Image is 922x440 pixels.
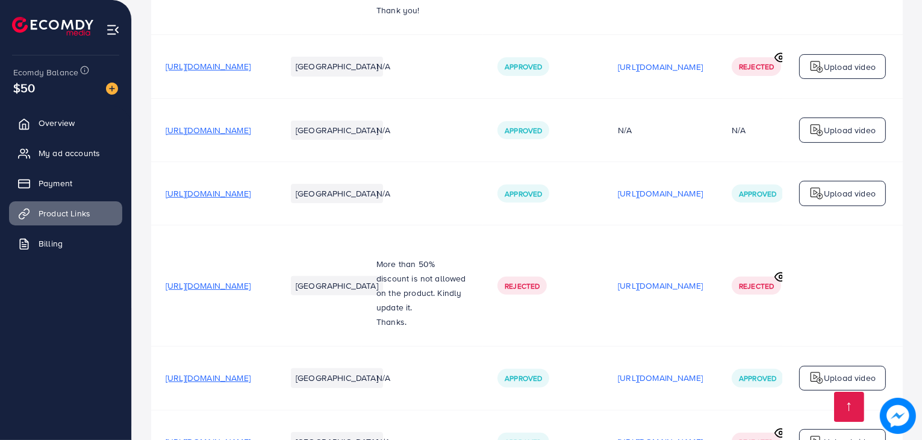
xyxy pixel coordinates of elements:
span: N/A [376,187,390,200]
a: Billing [9,231,122,256]
span: Approved [505,373,542,383]
li: [GEOGRAPHIC_DATA] [291,368,383,388]
span: N/A [376,372,390,384]
span: Approved [505,189,542,199]
a: Payment [9,171,122,195]
span: [URL][DOMAIN_NAME] [166,60,251,72]
a: Overview [9,111,122,135]
img: menu [106,23,120,37]
img: logo [809,60,824,74]
p: Upload video [824,186,876,201]
p: Upload video [824,123,876,137]
p: More than 50% discount is not allowed on the product. Kindly update it. [376,257,469,315]
p: [URL][DOMAIN_NAME] [618,371,703,385]
p: Upload video [824,60,876,74]
span: [URL][DOMAIN_NAME] [166,187,251,200]
span: Approved [505,61,542,72]
span: Ecomdy Balance [13,66,78,78]
p: [URL][DOMAIN_NAME] [618,186,703,201]
img: logo [809,123,824,137]
span: My ad accounts [39,147,100,159]
span: [URL][DOMAIN_NAME] [166,124,251,136]
img: image [106,83,118,95]
span: [URL][DOMAIN_NAME] [166,372,251,384]
span: Rejected [739,281,774,291]
div: N/A [618,124,703,136]
li: [GEOGRAPHIC_DATA] [291,57,383,76]
p: [URL][DOMAIN_NAME] [618,278,703,293]
span: Billing [39,237,63,250]
a: Product Links [9,201,122,225]
p: Thanks. [376,315,469,329]
span: Approved [739,189,776,199]
span: Product Links [39,207,90,219]
span: $50 [13,79,35,96]
img: logo [809,371,824,385]
span: N/A [376,124,390,136]
span: [URL][DOMAIN_NAME] [166,280,251,292]
li: [GEOGRAPHIC_DATA] [291,184,383,203]
img: logo [809,186,824,201]
a: My ad accounts [9,141,122,165]
span: N/A [376,60,390,72]
p: [URL][DOMAIN_NAME] [618,60,703,74]
p: Thank you! [376,3,469,17]
img: logo [12,17,93,36]
span: Approved [505,125,542,136]
img: image [880,398,916,434]
span: Overview [39,117,75,129]
li: [GEOGRAPHIC_DATA] [291,276,383,295]
span: Payment [39,177,72,189]
span: Approved [739,373,776,383]
span: Rejected [505,281,540,291]
p: Upload video [824,371,876,385]
span: Rejected [739,61,774,72]
div: N/A [732,124,746,136]
li: [GEOGRAPHIC_DATA] [291,121,383,140]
